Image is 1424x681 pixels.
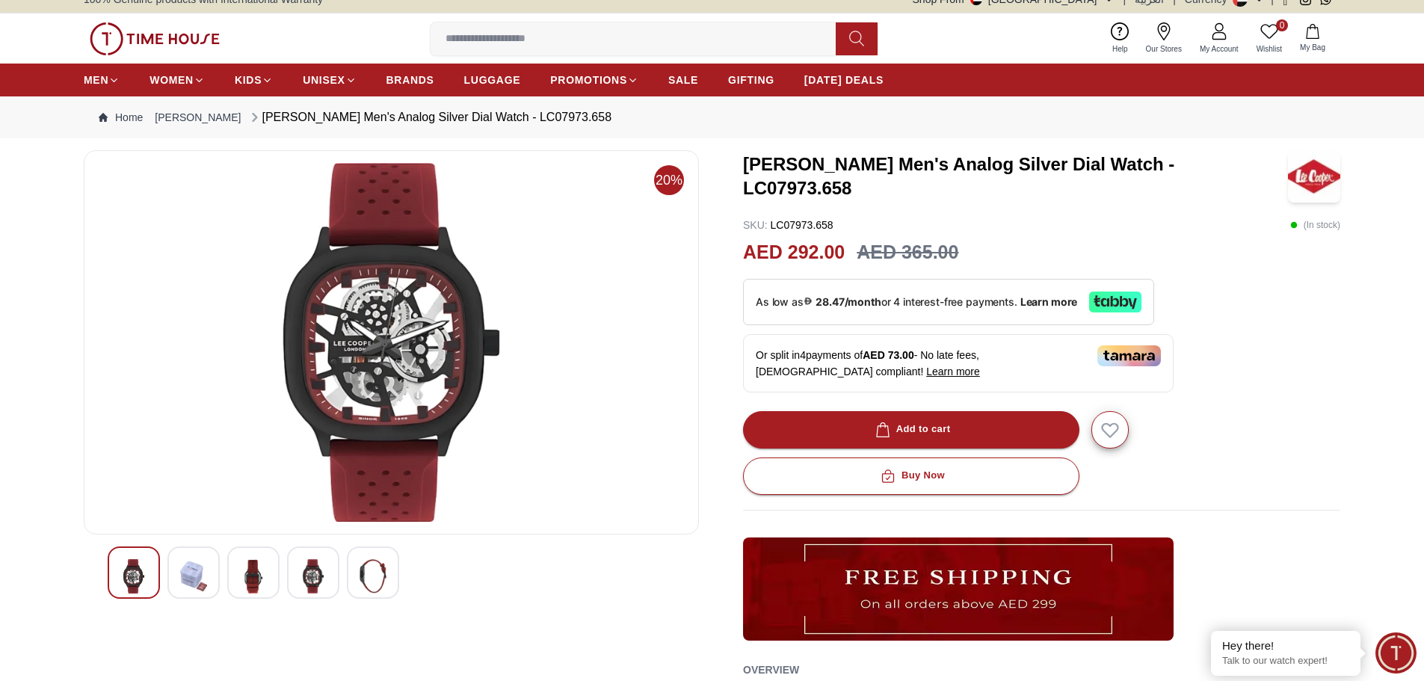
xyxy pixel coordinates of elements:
a: GIFTING [728,67,774,93]
span: GIFTING [728,73,774,87]
h2: AED 292.00 [743,238,845,267]
img: Lee Cooper Men's Analog Silver Dial Watch - LC07973.658 [120,559,147,594]
span: 20% [654,165,684,195]
p: ( In stock ) [1290,218,1340,232]
div: Chat Widget [1375,632,1417,674]
span: SALE [668,73,698,87]
img: ... [743,537,1174,641]
img: Lee Cooper Men's Analog Silver Dial Watch - LC07973.658 [96,163,686,522]
span: Our Stores [1140,43,1188,55]
span: BRANDS [386,73,434,87]
a: BRANDS [386,67,434,93]
div: Buy Now [878,467,945,484]
a: [PERSON_NAME] [155,110,241,125]
span: PROMOTIONS [550,73,627,87]
div: Add to cart [872,421,951,438]
span: SKU : [743,219,768,231]
span: My Bag [1294,42,1331,53]
h2: Overview [743,659,799,681]
span: MEN [84,73,108,87]
a: UNISEX [303,67,356,93]
div: Or split in 4 payments of - No late fees, [DEMOGRAPHIC_DATA] compliant! [743,334,1174,392]
img: Lee Cooper Men's Analog Silver Dial Watch - LC07973.658 [240,559,267,594]
button: My Bag [1291,21,1334,56]
a: 0Wishlist [1248,19,1291,58]
p: Talk to our watch expert! [1222,655,1349,668]
img: Lee Cooper Men's Analog Silver Dial Watch - LC07973.658 [360,559,386,594]
img: Lee Cooper Men's Analog Silver Dial Watch - LC07973.658 [1288,150,1340,203]
a: Help [1103,19,1137,58]
a: [DATE] DEALS [804,67,884,93]
a: LUGGAGE [464,67,521,93]
div: Hey there! [1222,638,1349,653]
span: 0 [1276,19,1288,31]
a: Home [99,110,143,125]
nav: Breadcrumb [84,96,1340,138]
p: LC07973.658 [743,218,833,232]
button: Add to cart [743,411,1079,449]
span: WOMEN [150,73,194,87]
span: My Account [1194,43,1245,55]
span: Learn more [926,366,980,378]
a: WOMEN [150,67,205,93]
a: KIDS [235,67,273,93]
a: MEN [84,67,120,93]
img: ... [90,22,220,55]
a: SALE [668,67,698,93]
img: Tamara [1097,345,1161,366]
h3: AED 365.00 [857,238,958,267]
span: AED 73.00 [863,349,913,361]
a: PROMOTIONS [550,67,638,93]
span: KIDS [235,73,262,87]
span: Wishlist [1251,43,1288,55]
img: Lee Cooper Men's Analog Silver Dial Watch - LC07973.658 [300,559,327,594]
h3: [PERSON_NAME] Men's Analog Silver Dial Watch - LC07973.658 [743,152,1288,200]
a: Our Stores [1137,19,1191,58]
button: Buy Now [743,457,1079,495]
img: Lee Cooper Men's Analog Silver Dial Watch - LC07973.658 [180,559,207,594]
span: LUGGAGE [464,73,521,87]
span: Help [1106,43,1134,55]
div: [PERSON_NAME] Men's Analog Silver Dial Watch - LC07973.658 [247,108,612,126]
span: UNISEX [303,73,345,87]
span: [DATE] DEALS [804,73,884,87]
